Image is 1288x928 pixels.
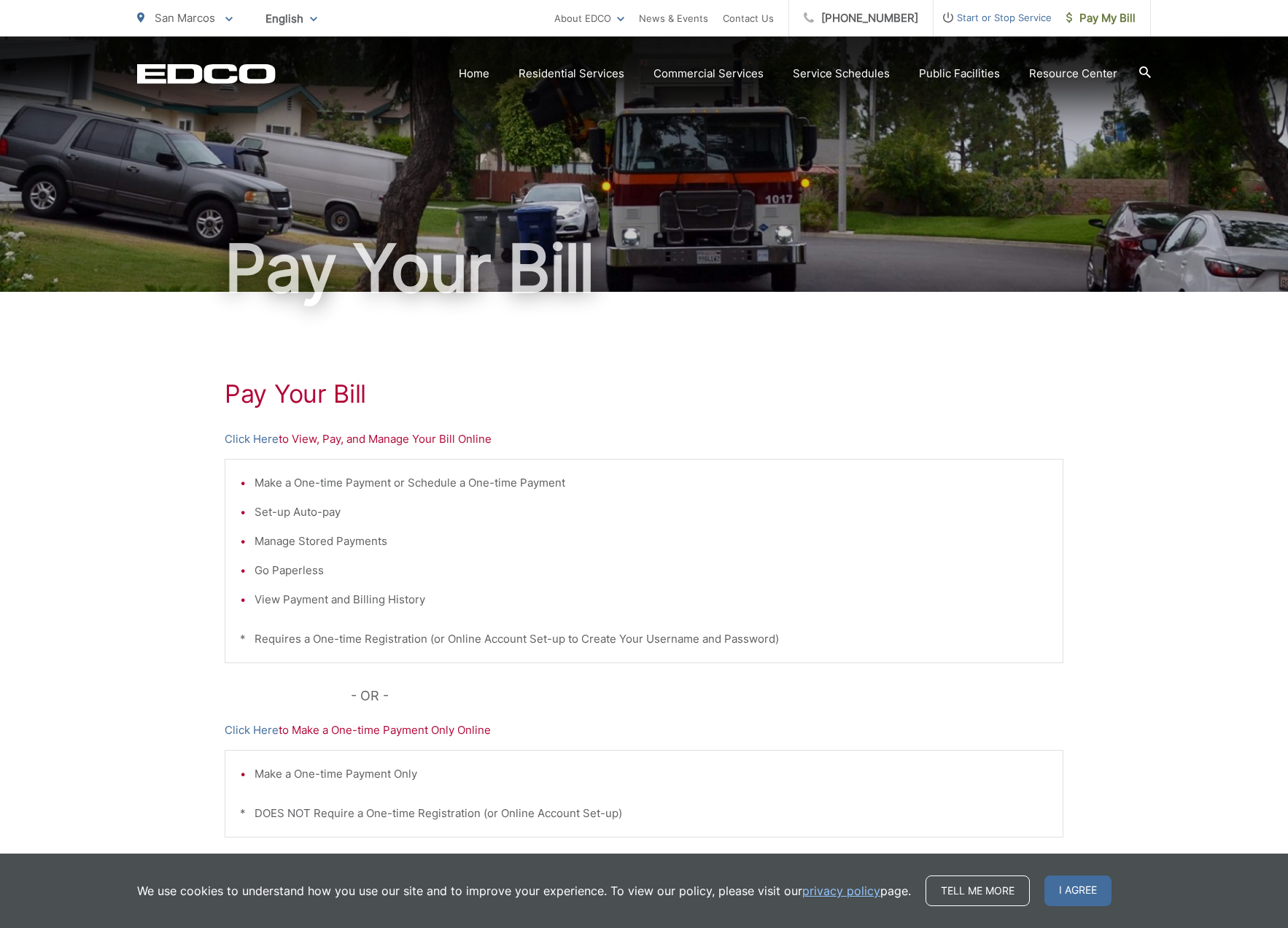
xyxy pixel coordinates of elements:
span: Pay My Bill [1066,9,1136,27]
a: Service Schedules [793,65,890,82]
a: Public Facilities [919,65,1000,82]
p: We use cookies to understand how you use our site and to improve your experience. To view our pol... [137,882,911,900]
a: EDCD logo. Return to the homepage. [137,63,276,84]
li: View Payment and Billing History [255,591,1048,608]
a: About EDCO [554,9,624,27]
a: Click Here [225,430,279,448]
p: to Make a One-time Payment Only Online [225,722,1063,739]
a: Contact Us [723,9,774,27]
li: Make a One-time Payment or Schedule a One-time Payment [255,474,1048,492]
span: San Marcos [155,11,215,25]
a: privacy policy [802,882,880,900]
h1: Pay Your Bill [225,379,1063,409]
p: * DOES NOT Require a One-time Registration (or Online Account Set-up) [240,805,1048,822]
li: Manage Stored Payments [255,533,1048,550]
a: Commercial Services [653,65,764,82]
a: Click Here [225,722,279,739]
a: Residential Services [519,65,624,82]
p: * Requires a One-time Registration (or Online Account Set-up to Create Your Username and Password) [240,630,1048,648]
p: to View, Pay, and Manage Your Bill Online [225,430,1063,448]
a: Resource Center [1029,65,1117,82]
li: Set-up Auto-pay [255,503,1048,521]
a: News & Events [639,9,708,27]
p: - OR - [351,685,1064,707]
span: English [255,6,328,31]
h1: Pay Your Bill [137,232,1151,305]
li: Make a One-time Payment Only [255,765,1048,783]
a: Tell me more [926,875,1030,906]
li: Go Paperless [255,562,1048,579]
a: Home [459,65,489,82]
span: I agree [1044,875,1112,906]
